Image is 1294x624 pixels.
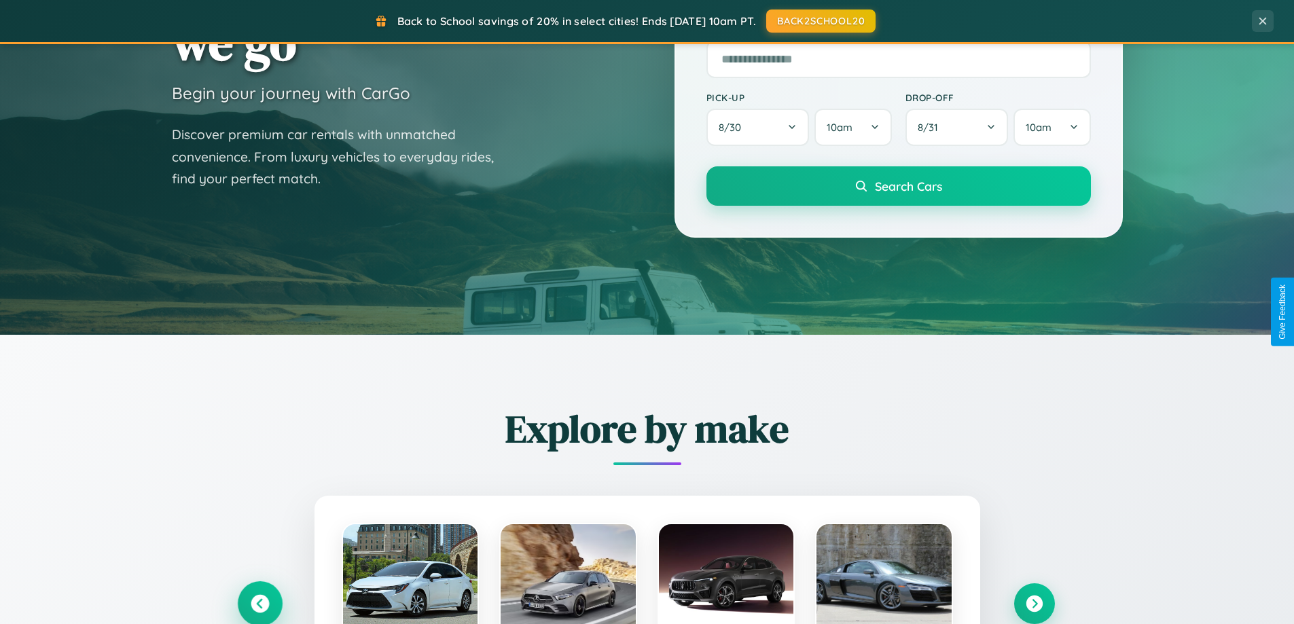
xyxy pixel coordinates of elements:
button: 8/30 [706,109,810,146]
label: Drop-off [905,92,1091,103]
h2: Explore by make [240,403,1055,455]
button: 10am [1013,109,1090,146]
p: Discover premium car rentals with unmatched convenience. From luxury vehicles to everyday rides, ... [172,124,511,190]
button: 8/31 [905,109,1009,146]
div: Give Feedback [1278,285,1287,339]
span: Back to School savings of 20% in select cities! Ends [DATE] 10am PT. [397,14,756,28]
span: 10am [827,121,852,134]
h3: Begin your journey with CarGo [172,83,410,103]
span: 8 / 30 [719,121,748,134]
span: Search Cars [875,179,942,194]
span: 10am [1026,121,1052,134]
button: BACK2SCHOOL20 [766,10,876,33]
span: 8 / 31 [918,121,945,134]
button: 10am [814,109,891,146]
label: Pick-up [706,92,892,103]
button: Search Cars [706,166,1091,206]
